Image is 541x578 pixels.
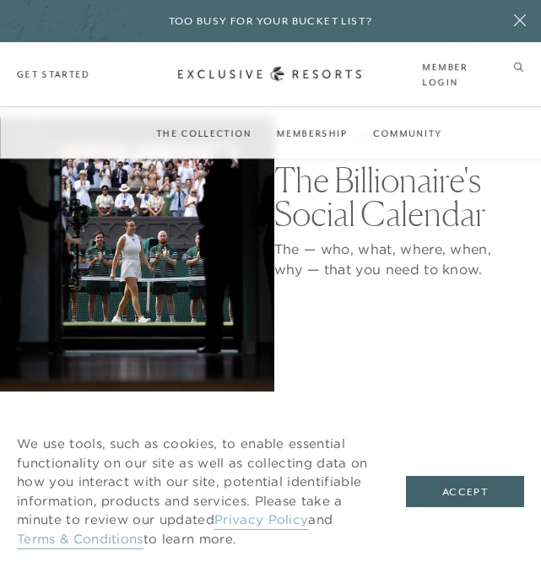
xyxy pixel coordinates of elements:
button: Accept [406,476,524,508]
p: The — who, what, where, when, why — that you need to know. [274,239,518,279]
h1: The Billionaire's Social Calendar [274,163,518,230]
a: Member Login [423,59,497,89]
a: Community [373,109,442,158]
h6: Too busy for your bucket list? [169,14,373,30]
a: Membership [277,109,348,158]
a: Get Started [17,67,90,82]
p: We use tools, such as cookies, to enable essential functionality on our site as well as collectin... [17,435,372,548]
a: Terms & Conditions [17,531,143,549]
a: The Collection [156,109,252,158]
a: Privacy Policy [214,511,308,530]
